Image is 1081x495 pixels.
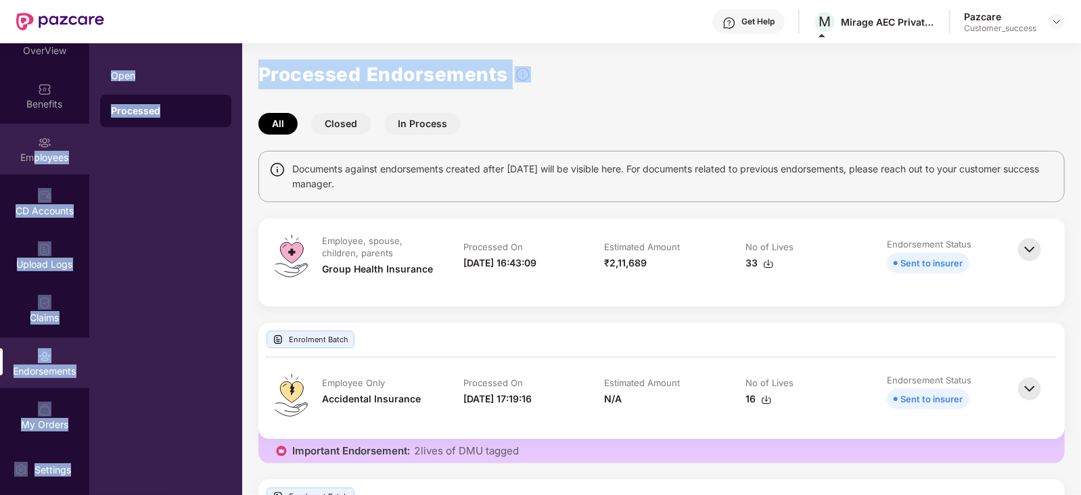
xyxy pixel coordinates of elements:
img: svg+xml;base64,PHN2ZyBpZD0iQ0RfQWNjb3VudHMiIGRhdGEtbmFtZT0iQ0QgQWNjb3VudHMiIHhtbG5zPSJodHRwOi8vd3... [38,189,51,203]
img: svg+xml;base64,PHN2ZyBpZD0iSW5mb18tXzMyeDMyIiBkYXRhLW5hbWU9IkluZm8gLSAzMngzMiIgeG1sbnM9Imh0dHA6Ly... [515,66,531,82]
div: ₹2,11,689 [605,256,647,270]
div: Customer_success [964,23,1036,34]
span: Documents against endorsements created after [DATE] will be visible here. For documents related t... [292,162,1054,191]
div: Accidental Insurance [322,392,421,406]
img: svg+xml;base64,PHN2ZyBpZD0iRW1wbG95ZWVzIiB4bWxucz0iaHR0cDovL3d3dy53My5vcmcvMjAwMC9zdmciIHdpZHRoPS... [38,136,51,149]
div: Employee Only [322,377,385,389]
div: 33 [745,256,774,270]
div: Estimated Amount [605,241,681,253]
div: [DATE] 17:19:16 [463,392,532,406]
img: svg+xml;base64,PHN2ZyBpZD0iQmFjay0zMngzMiIgeG1sbnM9Imh0dHA6Ly93d3cudzMub3JnLzIwMDAvc3ZnIiB3aWR0aD... [1015,374,1044,404]
img: svg+xml;base64,PHN2ZyBpZD0iVXBsb2FkX0xvZ3MiIGRhdGEtbmFtZT0iVXBsb2FkIExvZ3MiIHhtbG5zPSJodHRwOi8vd3... [273,334,283,345]
div: Mirage AEC Private Limited [841,16,936,28]
img: svg+xml;base64,PHN2ZyBpZD0iSGVscC0zMngzMiIgeG1sbnM9Imh0dHA6Ly93d3cudzMub3JnLzIwMDAvc3ZnIiB3aWR0aD... [722,16,736,30]
img: svg+xml;base64,PHN2ZyBpZD0iRG93bmxvYWQtMzJ4MzIiIHhtbG5zPSJodHRwOi8vd3d3LnczLm9yZy8yMDAwL3N2ZyIgd2... [761,394,772,405]
div: 16 [745,392,772,406]
button: Closed [311,113,371,135]
span: Important Endorsement: [292,444,410,458]
span: M [819,14,831,30]
div: Endorsement Status [887,238,971,250]
img: svg+xml;base64,PHN2ZyBpZD0iSW5mbyIgeG1sbnM9Imh0dHA6Ly93d3cudzMub3JnLzIwMDAvc3ZnIiB3aWR0aD0iMTQiIG... [269,162,285,178]
div: Group Health Insurance [322,262,433,277]
div: Sent to insurer [900,392,963,406]
img: svg+xml;base64,PHN2ZyBpZD0iRG93bmxvYWQtMzJ4MzIiIHhtbG5zPSJodHRwOi8vd3d3LnczLm9yZy8yMDAwL3N2ZyIgd2... [763,258,774,269]
div: Processed On [463,377,523,389]
img: svg+xml;base64,PHN2ZyBpZD0iQmFjay0zMngzMiIgeG1sbnM9Imh0dHA6Ly93d3cudzMub3JnLzIwMDAvc3ZnIiB3aWR0aD... [1015,235,1044,264]
img: svg+xml;base64,PHN2ZyBpZD0iU2V0dGluZy0yMHgyMCIgeG1sbnM9Imh0dHA6Ly93d3cudzMub3JnLzIwMDAvc3ZnIiB3aW... [14,463,28,477]
div: [DATE] 16:43:09 [463,256,536,270]
div: Pazcare [964,10,1036,23]
div: Endorsement Status [887,374,971,386]
img: icon [275,444,288,458]
img: svg+xml;base64,PHN2ZyBpZD0iTXlfT3JkZXJzIiBkYXRhLW5hbWU9Ik15IE9yZGVycyIgeG1sbnM9Imh0dHA6Ly93d3cudz... [38,403,51,417]
span: 2 lives of DMU tagged [414,444,519,458]
div: No of Lives [745,241,793,253]
img: svg+xml;base64,PHN2ZyBpZD0iVXBsb2FkX0xvZ3MiIGRhdGEtbmFtZT0iVXBsb2FkIExvZ3MiIHhtbG5zPSJodHRwOi8vd3... [38,243,51,256]
div: Employee, spouse, children, parents [322,235,434,259]
div: Settings [30,463,75,477]
img: svg+xml;base64,PHN2ZyBpZD0iQ2xhaW0iIHhtbG5zPSJodHRwOi8vd3d3LnczLm9yZy8yMDAwL3N2ZyIgd2lkdGg9IjIwIi... [38,296,51,310]
img: svg+xml;base64,PHN2ZyB4bWxucz0iaHR0cDovL3d3dy53My5vcmcvMjAwMC9zdmciIHdpZHRoPSI0OS4zMiIgaGVpZ2h0PS... [275,235,308,277]
img: svg+xml;base64,PHN2ZyBpZD0iQmVuZWZpdHMiIHhtbG5zPSJodHRwOi8vd3d3LnczLm9yZy8yMDAwL3N2ZyIgd2lkdGg9Ij... [38,82,51,96]
div: Processed On [463,241,523,253]
img: svg+xml;base64,PHN2ZyB4bWxucz0iaHR0cDovL3d3dy53My5vcmcvMjAwMC9zdmciIHdpZHRoPSI0OS4zMiIgaGVpZ2h0PS... [275,374,308,417]
button: All [258,113,298,135]
img: New Pazcare Logo [16,13,104,30]
div: Estimated Amount [605,377,681,389]
div: Sent to insurer [900,256,963,270]
button: In Process [384,113,461,135]
div: Get Help [741,16,775,27]
img: svg+xml;base64,PHN2ZyBpZD0iRHJvcGRvd24tMzJ4MzIiIHhtbG5zPSJodHRwOi8vd3d3LnczLm9yZy8yMDAwL3N2ZyIgd2... [1051,16,1062,27]
div: No of Lives [745,377,793,389]
div: Enrolment Batch [267,331,354,348]
div: N/A [605,392,622,406]
img: svg+xml;base64,PHN2ZyBpZD0iRW5kb3JzZW1lbnRzIiB4bWxucz0iaHR0cDovL3d3dy53My5vcmcvMjAwMC9zdmciIHdpZH... [38,350,51,363]
div: Processed [111,104,221,118]
h1: Processed Endorsements [258,60,508,89]
div: Open [111,70,221,81]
